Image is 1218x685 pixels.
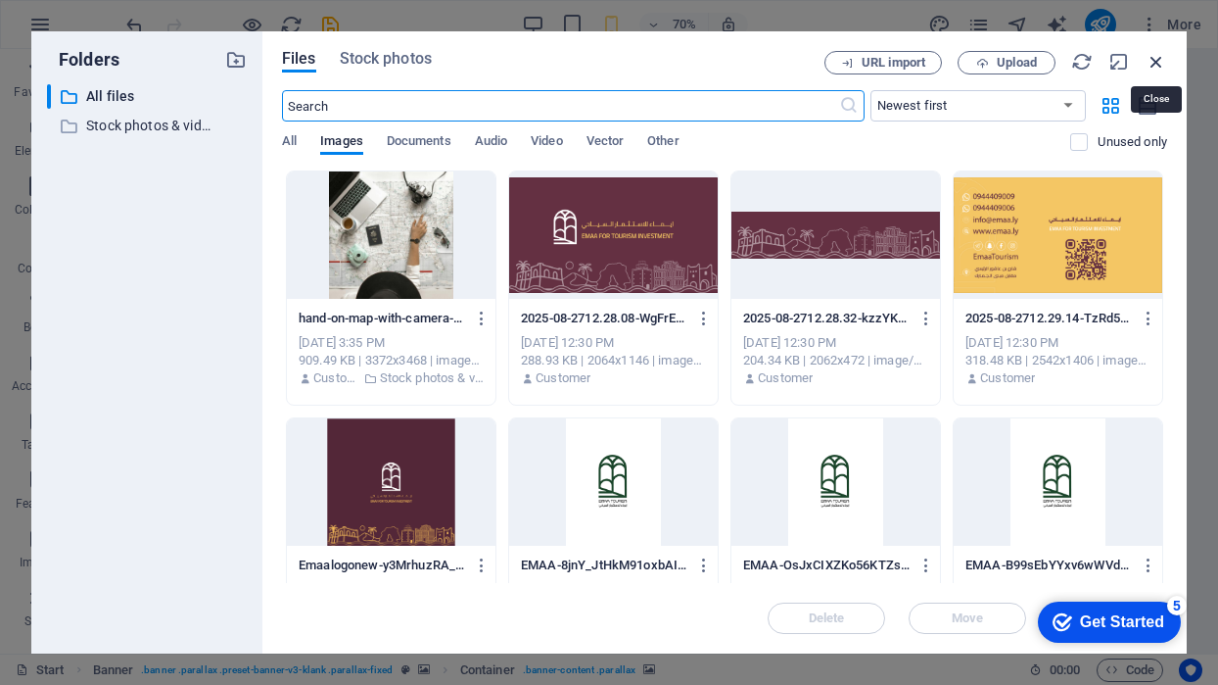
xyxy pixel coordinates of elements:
button: URL import [824,51,942,74]
div: [DATE] 12:55 AM [521,581,706,599]
span: Files [282,47,316,71]
div: [DATE] 12:49 AM [965,581,1150,599]
span: Vector [586,129,625,157]
span: URL import [862,57,925,69]
p: Customer [980,369,1035,387]
div: [DATE] 11:39 AM [299,581,484,599]
div: By: Customer | Folder: Stock photos & videos [299,369,484,387]
div: Get Started [58,22,142,39]
span: Documents [387,129,451,157]
p: EMAA-8jnY_JtHkM91oxbAI1dn_g.jpeg [521,557,687,574]
span: Upload [997,57,1037,69]
div: 288.93 KB | 2064x1146 | image/png [521,352,706,369]
div: 909.49 KB | 3372x3468 | image/jpeg [299,352,484,369]
p: 2025-08-2712.28.08-WgFrEn1UXpH966Ih2rluAg.png [521,310,687,327]
div: Stock photos & videos [47,114,247,138]
span: All [282,129,297,157]
p: hand-on-map-with-camera-passport-laptop-and-coffee-perfect-for-travel-planning-inspiration-ZbLPy0... [299,310,465,327]
p: Stock photos & videos [380,369,484,387]
div: Get Started 5 items remaining, 0% complete [16,10,159,51]
p: Folders [47,47,119,73]
p: EMAA-B99sEbYYxv6wWVdeSQ8-iQ.jpeg [965,557,1132,574]
div: 318.48 KB | 2542x1406 | image/png [965,352,1150,369]
span: Stock photos [340,47,432,71]
p: Customer [313,369,358,387]
p: Stock photos & videos [86,115,211,137]
div: [DATE] 12:30 PM [743,334,928,352]
span: Images [320,129,363,157]
i: Create new folder [225,49,247,71]
p: Customer [758,369,813,387]
div: Stock photos & videos [47,114,211,138]
p: EMAA-OsJxCIXZKo56KTZswYgxmw.jpeg [743,557,910,574]
div: [DATE] 12:55 AM [743,581,928,599]
input: Search [282,90,839,122]
i: Reload [1071,51,1093,73]
p: 2025-08-2712.29.14-TzRd5C8zHYe2-eJ3PNm2Xg.png [965,310,1132,327]
p: 2025-08-2712.28.32-kzzYKVl898teZNnlULOLAw.png [743,310,910,327]
p: Displays only files that are not in use on the website. Files added during this session can still... [1098,133,1167,151]
button: Upload [958,51,1055,74]
span: Other [647,129,679,157]
span: Audio [475,129,507,157]
div: [DATE] 12:30 PM [965,334,1150,352]
div: 204.34 KB | 2062x472 | image/png [743,352,928,369]
p: All files [86,85,211,108]
p: Customer [536,369,590,387]
div: 5 [145,4,164,24]
div: ​ [47,84,51,109]
i: Minimize [1108,51,1130,73]
p: Emaalogonew-y3MrhuzRA_1REy_NTA4d6g.jpg [299,557,465,574]
div: [DATE] 3:35 PM [299,334,484,352]
div: [DATE] 12:30 PM [521,334,706,352]
span: Video [531,129,562,157]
